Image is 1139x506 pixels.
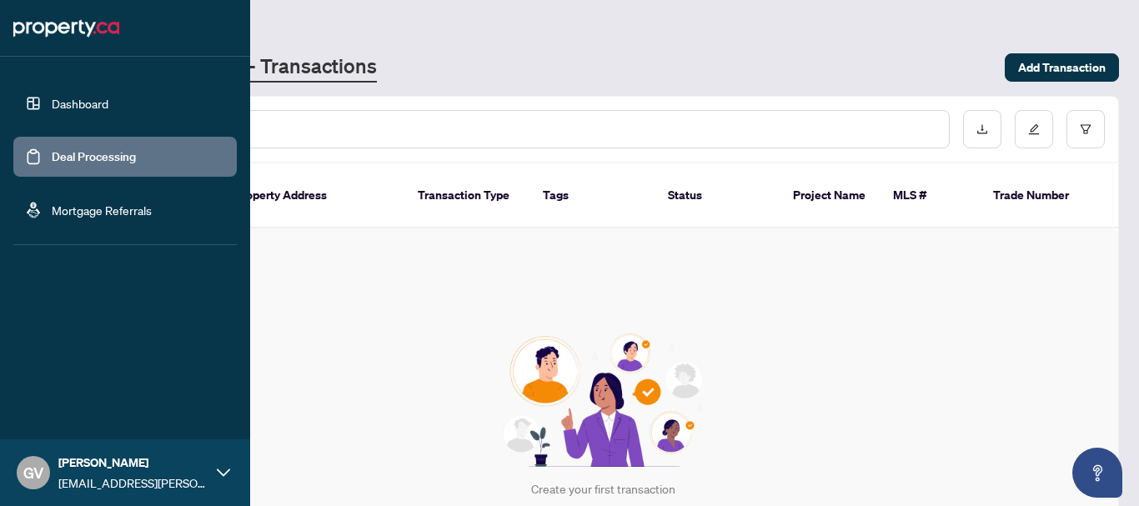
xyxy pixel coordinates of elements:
[880,163,980,228] th: MLS #
[13,15,119,42] img: logo
[655,163,780,228] th: Status
[1072,448,1122,498] button: Open asap
[495,333,710,467] img: Null State Icon
[1005,53,1119,82] button: Add Transaction
[963,110,1001,148] button: download
[221,163,404,228] th: Property Address
[52,203,152,218] a: Mortgage Referrals
[1066,110,1105,148] button: filter
[58,453,208,472] span: [PERSON_NAME]
[52,96,108,111] a: Dashboard
[52,149,136,164] a: Deal Processing
[1018,54,1106,81] span: Add Transaction
[404,163,529,228] th: Transaction Type
[980,163,1096,228] th: Trade Number
[23,461,43,484] span: GV
[531,480,675,498] div: Create your first transaction
[529,163,655,228] th: Tags
[1015,110,1053,148] button: edit
[976,123,988,135] span: download
[780,163,880,228] th: Project Name
[1080,123,1091,135] span: filter
[1028,123,1040,135] span: edit
[58,473,208,492] span: [EMAIL_ADDRESS][PERSON_NAME][DOMAIN_NAME]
